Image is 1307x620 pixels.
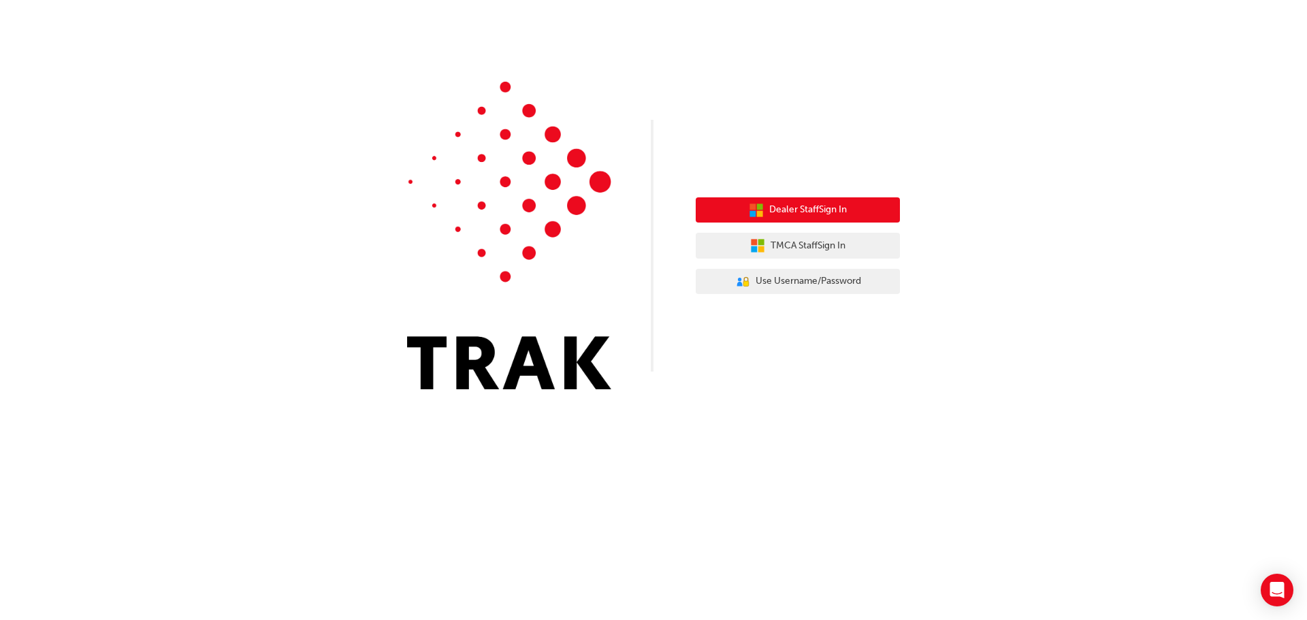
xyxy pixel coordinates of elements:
[769,202,847,218] span: Dealer Staff Sign In
[771,238,845,254] span: TMCA Staff Sign In
[1261,574,1293,606] div: Open Intercom Messenger
[696,233,900,259] button: TMCA StaffSign In
[696,197,900,223] button: Dealer StaffSign In
[696,269,900,295] button: Use Username/Password
[756,274,861,289] span: Use Username/Password
[407,82,611,389] img: Trak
